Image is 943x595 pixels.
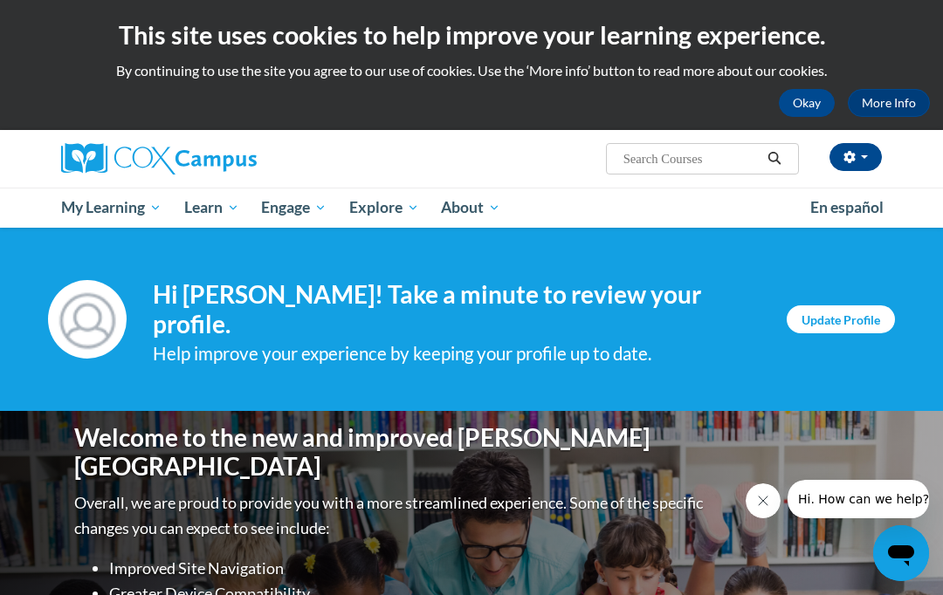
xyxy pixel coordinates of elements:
a: More Info [848,89,930,117]
li: Improved Site Navigation [109,556,707,581]
h2: This site uses cookies to help improve your learning experience. [13,17,930,52]
p: By continuing to use the site you agree to our use of cookies. Use the ‘More info’ button to read... [13,61,930,80]
span: Learn [184,197,239,218]
img: Cox Campus [61,143,257,174]
a: About [430,188,513,228]
p: Overall, we are proud to provide you with a more streamlined experience. Some of the specific cha... [74,490,707,541]
img: Profile Image [48,280,127,359]
a: Learn [173,188,251,228]
h1: Welcome to the new and improved [PERSON_NAME][GEOGRAPHIC_DATA] [74,423,707,482]
a: En español [799,189,895,226]
a: Explore [338,188,430,228]
span: About [441,197,500,218]
span: En español [810,198,884,216]
button: Okay [779,89,835,117]
div: Help improve your experience by keeping your profile up to date. [153,339,761,368]
a: My Learning [50,188,173,228]
span: My Learning [61,197,162,218]
a: Engage [250,188,338,228]
a: Cox Campus [61,143,317,174]
input: Search Courses [622,148,761,169]
span: Explore [349,197,419,218]
button: Account Settings [829,143,882,171]
iframe: Close message [746,483,781,518]
iframe: Button to launch messaging window [873,525,929,581]
div: Main menu [48,188,895,228]
span: Engage [261,197,327,218]
h4: Hi [PERSON_NAME]! Take a minute to review your profile. [153,280,761,339]
iframe: Message from company [788,480,929,518]
button: Search [761,148,788,169]
a: Update Profile [787,305,895,333]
